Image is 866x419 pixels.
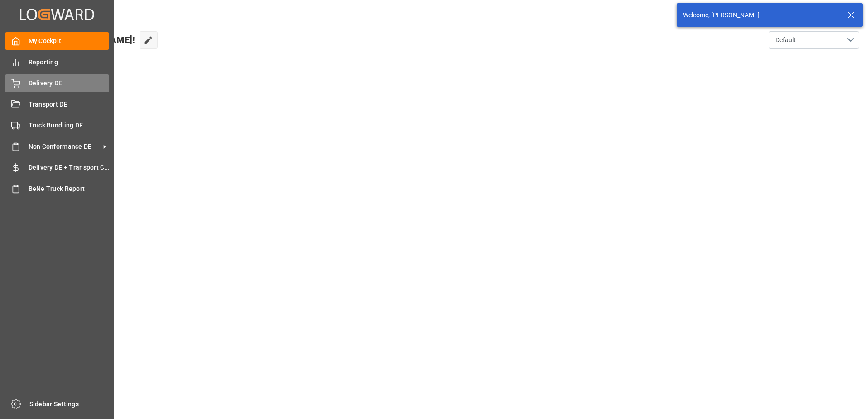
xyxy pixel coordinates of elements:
span: My Cockpit [29,36,110,46]
span: Delivery DE + Transport Cost [29,163,110,172]
a: Delivery DE + Transport Cost [5,159,109,176]
span: Reporting [29,58,110,67]
span: Delivery DE [29,78,110,88]
a: BeNe Truck Report [5,180,109,197]
a: My Cockpit [5,32,109,50]
a: Reporting [5,53,109,71]
button: open menu [769,31,859,49]
a: Transport DE [5,95,109,113]
a: Delivery DE [5,74,109,92]
span: Default [775,35,796,45]
span: BeNe Truck Report [29,184,110,194]
span: Truck Bundling DE [29,121,110,130]
span: Sidebar Settings [29,400,111,409]
span: Non Conformance DE [29,142,100,151]
span: Transport DE [29,100,110,109]
span: Hello [PERSON_NAME]! [38,31,135,49]
div: Welcome, [PERSON_NAME] [683,10,839,20]
a: Truck Bundling DE [5,117,109,134]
